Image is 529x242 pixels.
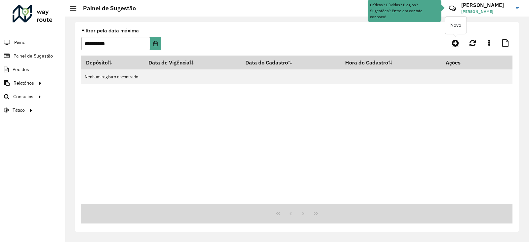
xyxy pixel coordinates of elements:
[81,69,512,84] td: Nenhum registro encontrado
[341,56,441,69] th: Hora do Cadastro
[81,27,139,35] label: Filtrar pela data máxima
[241,56,341,69] th: Data do Cadastro
[81,56,144,69] th: Depósito
[13,66,29,73] span: Pedidos
[445,1,460,16] a: Contato Rápido
[14,53,53,60] span: Painel de Sugestão
[445,17,467,34] div: Novo
[14,39,26,46] span: Painel
[13,107,25,114] span: Tático
[14,80,34,87] span: Relatórios
[441,56,481,69] th: Ações
[13,93,33,100] span: Consultas
[76,5,136,12] h2: Painel de Sugestão
[144,56,241,69] th: Data de Vigência
[461,2,511,8] h3: [PERSON_NAME]
[461,9,511,15] span: [PERSON_NAME]
[150,37,161,50] button: Choose Date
